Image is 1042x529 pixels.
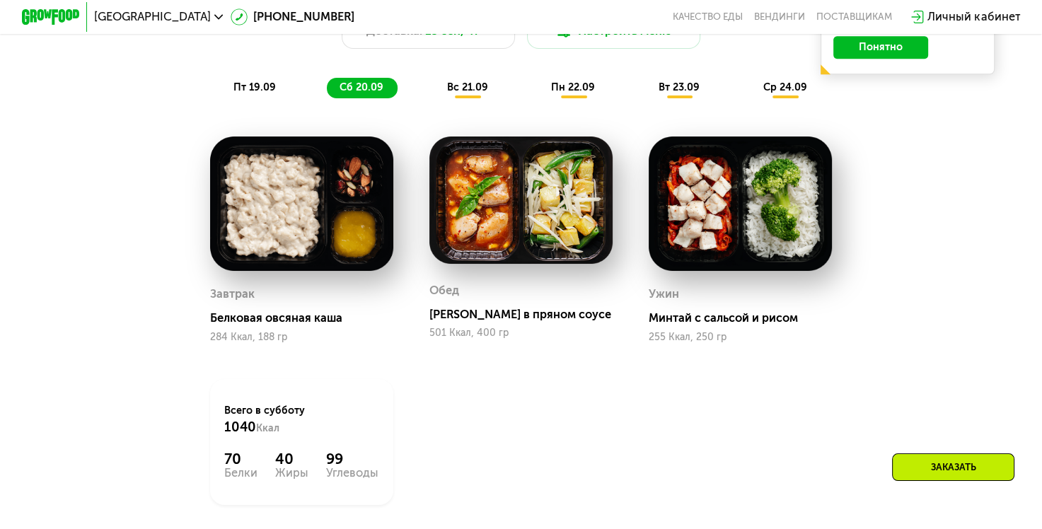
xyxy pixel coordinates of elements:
span: вт 23.09 [659,81,700,93]
div: поставщикам [816,11,892,23]
span: вс 21.09 [447,81,488,93]
div: 284 Ккал, 188 гр [210,332,393,343]
div: Личный кабинет [927,8,1020,26]
span: 1040 [224,419,256,435]
span: пт 19.09 [233,81,276,93]
span: пн 22.09 [551,81,595,93]
span: [GEOGRAPHIC_DATA] [94,11,211,23]
div: 40 [275,450,308,468]
div: 255 Ккал, 250 гр [649,332,832,343]
span: ср 24.09 [763,81,807,93]
div: [PERSON_NAME] в пряном соусе [429,308,625,322]
div: Жиры [275,467,308,479]
span: Ккал [256,422,279,434]
a: [PHONE_NUMBER] [231,8,355,26]
div: 70 [224,450,257,468]
a: Вендинги [754,11,805,23]
span: сб 20.09 [340,81,383,93]
a: Качество еды [673,11,743,23]
div: Минтай с сальсой и рисом [649,311,844,325]
div: 501 Ккал, 400 гр [429,327,613,339]
button: Понятно [833,36,928,59]
div: Углеводы [326,467,378,479]
div: Белковая овсяная каша [210,311,405,325]
div: Завтрак [210,284,255,306]
div: Ужин [649,284,679,306]
div: Заказать [892,453,1014,481]
div: Белки [224,467,257,479]
div: Обед [429,280,459,302]
div: Всего в субботу [224,404,378,436]
div: 99 [326,450,378,468]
